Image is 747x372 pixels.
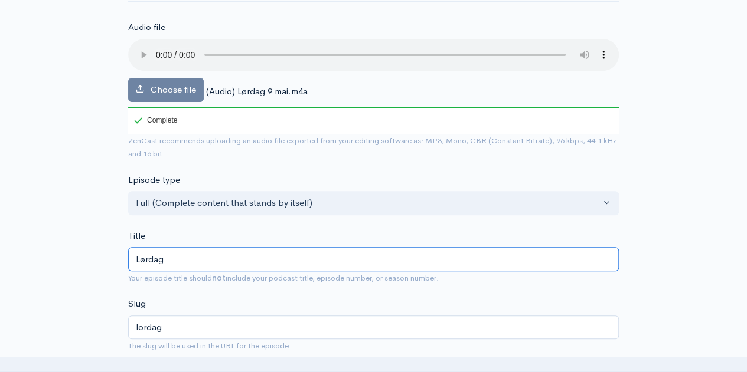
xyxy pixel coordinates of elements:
[212,273,226,283] strong: not
[128,273,439,283] small: Your episode title should include your podcast title, episode number, or season number.
[128,191,619,215] button: Full (Complete content that stands by itself)
[128,173,180,187] label: Episode type
[128,229,145,243] label: Title
[206,85,308,97] span: (Audio) Lørdag 9 mai.m4a
[128,107,180,134] div: Complete
[128,341,291,351] small: The slug will be used in the URL for the episode.
[128,247,619,271] input: What is the episode's title?
[128,136,616,159] small: ZenCast recommends uploading an audio file exported from your editing software as: MP3, Mono, CBR...
[128,107,619,108] div: 100%
[134,117,177,124] div: Complete
[151,84,196,95] span: Choose file
[128,21,165,34] label: Audio file
[128,315,619,340] input: title-of-episode
[128,297,146,311] label: Slug
[136,196,601,210] div: Full (Complete content that stands by itself)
